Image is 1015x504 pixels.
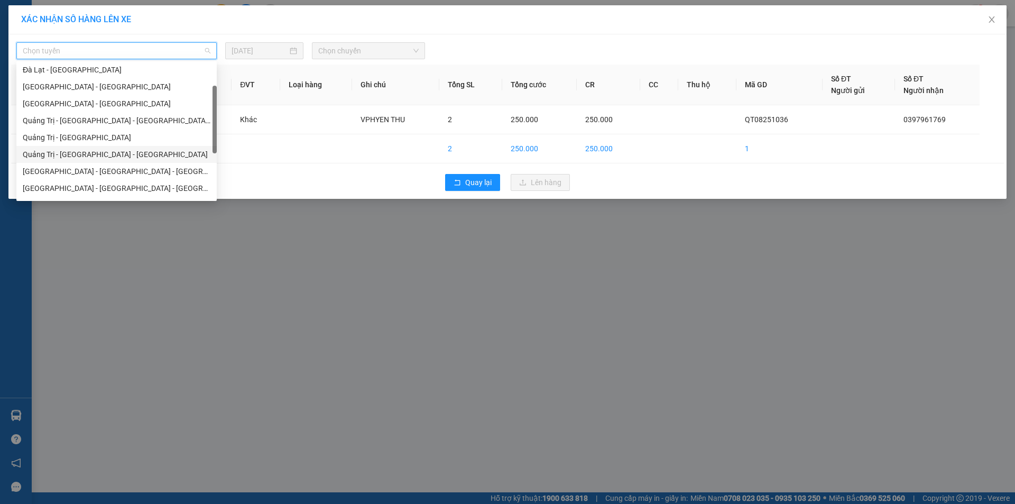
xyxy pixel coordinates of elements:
td: 1 [11,105,55,134]
td: 2 [439,134,502,163]
th: CC [640,65,678,105]
span: Người gửi [831,86,865,95]
div: Quảng Trị - Huế - Đà Nẵng - Vũng Tàu [16,112,217,129]
div: [GEOGRAPHIC_DATA] - [GEOGRAPHIC_DATA] - [GEOGRAPHIC_DATA] [23,182,210,194]
th: Loại hàng [280,65,352,105]
div: Quảng Trị - [GEOGRAPHIC_DATA] - [GEOGRAPHIC_DATA] - [GEOGRAPHIC_DATA] [23,115,210,126]
div: Quảng Trị - [GEOGRAPHIC_DATA] [23,132,210,143]
div: [GEOGRAPHIC_DATA] - [GEOGRAPHIC_DATA] - [GEOGRAPHIC_DATA] [23,166,210,177]
span: VPHYEN THU [361,115,405,124]
span: 2 [448,115,452,124]
span: Số ĐT [831,75,851,83]
span: Chọn tuyến [23,43,210,59]
div: Đà Lạt - Sài Gòn [16,61,217,78]
div: Quảng Trị - Sài Gòn [16,129,217,146]
td: 250.000 [502,134,577,163]
span: Quay lại [465,177,492,188]
span: Người nhận [903,86,944,95]
span: 0397961769 [903,115,946,124]
span: 250.000 [585,115,613,124]
th: CR [577,65,640,105]
th: Thu hộ [678,65,736,105]
div: [GEOGRAPHIC_DATA] - [GEOGRAPHIC_DATA] [23,98,210,109]
span: close [988,15,996,24]
div: Đà Nẵng - Nha Trang - Đà Lạt [16,180,217,197]
th: Mã GD [736,65,823,105]
div: Sài Gòn - Đà Lạt [16,78,217,95]
span: 250.000 [511,115,538,124]
td: 1 [736,134,823,163]
div: Quảng Bình - Quảng Trị - Huế - Lộc Ninh [16,197,217,214]
div: [GEOGRAPHIC_DATA] - [GEOGRAPHIC_DATA] [23,81,210,93]
div: Đà Lạt - Nha Trang - Đà Nẵng [16,163,217,180]
button: rollbackQuay lại [445,174,500,191]
th: STT [11,65,55,105]
button: uploadLên hàng [511,174,570,191]
th: Tổng SL [439,65,502,105]
th: Ghi chú [352,65,440,105]
td: Khác [232,105,280,134]
th: ĐVT [232,65,280,105]
div: Quảng Trị - [GEOGRAPHIC_DATA] - [GEOGRAPHIC_DATA] [23,149,210,160]
span: Chọn chuyến [318,43,419,59]
div: Đà Lạt - [GEOGRAPHIC_DATA] [23,64,210,76]
button: Close [977,5,1007,35]
th: Tổng cước [502,65,577,105]
input: 13/08/2025 [232,45,288,57]
span: QT08251036 [745,115,788,124]
td: 250.000 [577,134,640,163]
span: Số ĐT [903,75,924,83]
span: rollback [454,179,461,187]
div: Sài Gòn - Quảng Trị [16,95,217,112]
span: XÁC NHẬN SỐ HÀNG LÊN XE [21,14,131,24]
div: Quảng Trị - Bình Dương - Bình Phước [16,146,217,163]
